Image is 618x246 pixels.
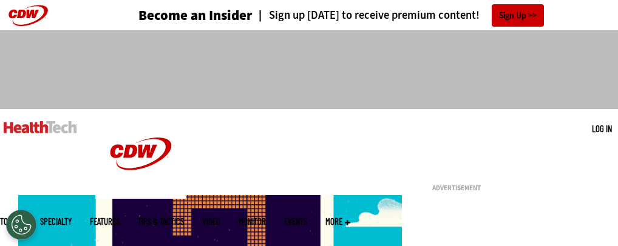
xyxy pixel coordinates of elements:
a: Tips & Tactics [138,217,184,226]
a: MonITor [239,217,266,226]
div: Cookies Settings [6,210,36,240]
img: Home [4,121,77,133]
button: Open Preferences [6,210,36,240]
span: More [325,217,350,226]
div: User menu [592,122,612,135]
iframe: advertisement [88,42,530,97]
img: Home [95,109,186,199]
a: CDW [95,189,186,202]
a: Sign up [DATE] to receive premium content! [253,10,480,21]
a: Sign Up [492,4,544,27]
a: Features [90,217,120,226]
a: Video [202,217,220,226]
span: Specialty [40,217,72,226]
a: Log in [592,123,612,134]
a: Events [284,217,307,226]
a: Become an Insider [138,8,253,22]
